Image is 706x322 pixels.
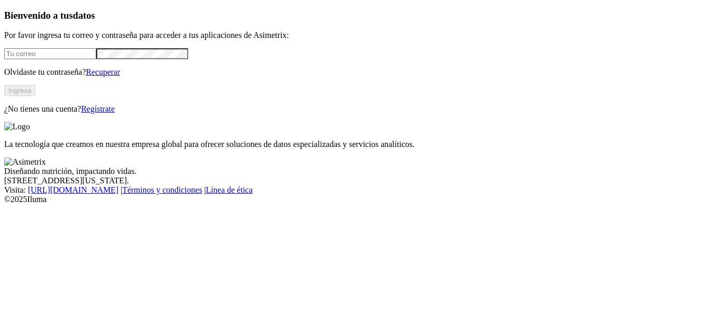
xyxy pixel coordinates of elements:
[4,195,702,204] div: © 2025 Iluma
[122,185,202,194] a: Términos y condiciones
[4,185,702,195] div: Visita : | |
[4,176,702,185] div: [STREET_ADDRESS][US_STATE].
[4,157,46,167] img: Asimetrix
[4,104,702,114] p: ¿No tienes una cuenta?
[4,48,96,59] input: Tu correo
[206,185,253,194] a: Línea de ética
[4,85,35,96] button: Ingresa
[81,104,115,113] a: Regístrate
[4,122,30,131] img: Logo
[4,31,702,40] p: Por favor ingresa tu correo y contraseña para acceder a tus aplicaciones de Asimetrix:
[4,68,702,77] p: Olvidaste tu contraseña?
[4,167,702,176] div: Diseñando nutrición, impactando vidas.
[28,185,119,194] a: [URL][DOMAIN_NAME]
[4,140,702,149] p: La tecnología que creamos en nuestra empresa global para ofrecer soluciones de datos especializad...
[4,10,702,21] h3: Bienvenido a tus
[86,68,120,76] a: Recuperar
[73,10,95,21] span: datos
